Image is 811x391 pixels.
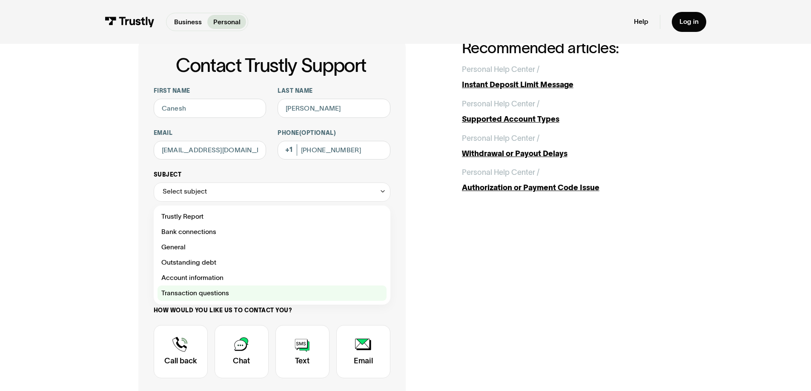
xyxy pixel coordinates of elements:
[299,130,336,136] span: (Optional)
[462,167,673,194] a: Personal Help Center /Authorization or Payment Code Issue
[154,87,267,95] label: First name
[174,17,202,27] p: Business
[154,99,267,118] input: Alex
[462,182,673,194] div: Authorization or Payment Code Issue
[634,17,648,26] a: Help
[163,186,207,197] div: Select subject
[278,129,390,137] label: Phone
[161,211,203,223] span: Trustly Report
[154,307,390,314] label: How would you like us to contact you?
[462,148,673,160] div: Withdrawal or Payout Delays
[207,15,246,29] a: Personal
[462,114,673,125] div: Supported Account Types
[154,202,390,305] nav: Select subject
[154,183,390,202] div: Select subject
[161,288,229,299] span: Transaction questions
[161,226,216,238] span: Bank connections
[278,99,390,118] input: Howard
[161,257,216,268] span: Outstanding debt
[152,55,390,76] h1: Contact Trustly Support
[672,12,706,32] a: Log in
[462,79,673,91] div: Instant Deposit Limit Message
[161,272,224,284] span: Account information
[168,15,207,29] a: Business
[462,64,673,91] a: Personal Help Center /Instant Deposit Limit Message
[462,167,539,178] div: Personal Help Center /
[462,40,673,56] h2: Recommended articles:
[679,17,699,26] div: Log in
[278,87,390,95] label: Last name
[154,129,267,137] label: Email
[462,98,673,125] a: Personal Help Center /Supported Account Types
[154,141,267,160] input: alex@mail.com
[462,133,539,144] div: Personal Help Center /
[462,64,539,75] div: Personal Help Center /
[462,133,673,160] a: Personal Help Center /Withdrawal or Payout Delays
[105,17,155,27] img: Trustly Logo
[462,98,539,110] div: Personal Help Center /
[278,141,390,160] input: (555) 555-5555
[213,17,241,27] p: Personal
[154,171,390,179] label: Subject
[161,242,186,253] span: General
